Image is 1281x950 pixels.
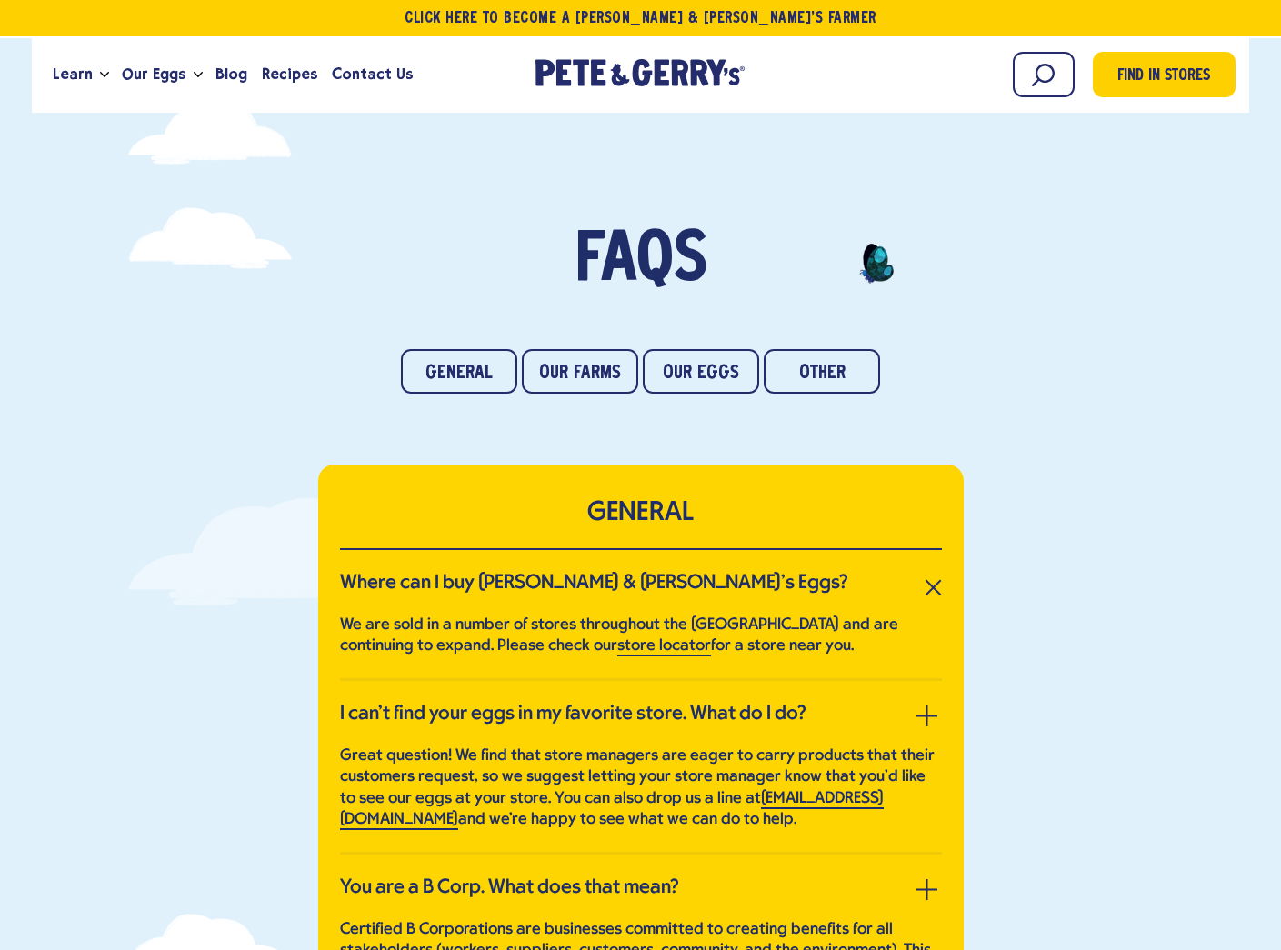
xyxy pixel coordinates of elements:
h3: Where can I buy [PERSON_NAME] & [PERSON_NAME]’s Eggs? [340,572,848,595]
a: store locator [617,637,711,656]
a: Find in Stores [1093,52,1236,97]
p: Great question! We find that store managers are eager to carry products that their customers requ... [340,745,942,831]
p: We are sold in a number of stores throughout the [GEOGRAPHIC_DATA] and are continuing to expand. ... [340,615,942,657]
h2: GENERAL [340,497,942,530]
span: Contact Us [332,63,413,85]
a: Our Eggs [643,349,759,394]
a: Our Farms [522,349,638,394]
a: General [401,349,517,394]
button: Open the dropdown menu for Our Eggs [194,72,203,78]
a: Recipes [255,50,325,99]
span: FAQs [575,228,707,296]
a: Blog [208,50,255,99]
span: Find in Stores [1117,65,1210,89]
span: Recipes [262,63,317,85]
a: Contact Us [325,50,420,99]
span: Our Eggs [122,63,185,85]
h3: I can’t find your eggs in my favorite store. What do I do? [340,703,806,726]
a: Learn [45,50,100,99]
a: Other [764,349,880,394]
button: Open the dropdown menu for Learn [100,72,109,78]
span: Blog [215,63,247,85]
span: Learn [53,63,93,85]
a: Our Eggs [115,50,193,99]
h3: You are a B Corp. What does that mean? [340,876,679,900]
input: Search [1013,52,1075,97]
